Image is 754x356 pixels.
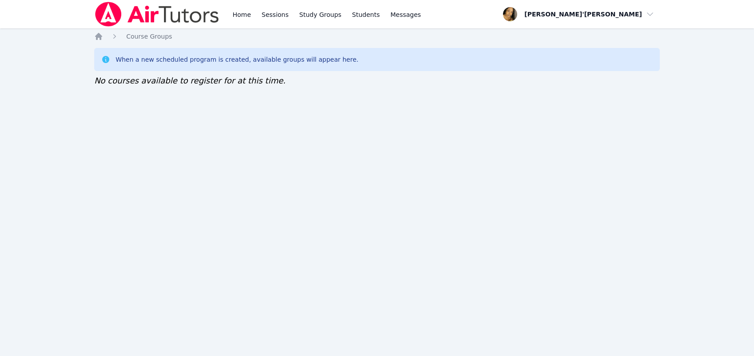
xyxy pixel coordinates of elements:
[126,32,172,41] a: Course Groups
[391,10,421,19] span: Messages
[126,33,172,40] span: Course Groups
[94,76,286,85] span: No courses available to register for at this time.
[116,55,359,64] div: When a new scheduled program is created, available groups will appear here.
[94,32,660,41] nav: Breadcrumb
[94,2,220,27] img: Air Tutors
